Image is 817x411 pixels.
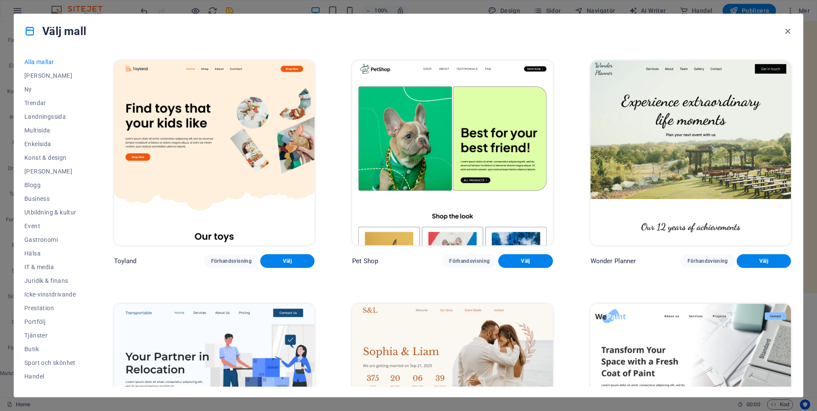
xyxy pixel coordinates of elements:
[688,258,728,264] span: Förhandsvisning
[24,342,76,356] button: Butik
[24,192,76,205] button: Business
[24,356,76,370] button: Sport och skönhet
[24,329,76,342] button: Tjänster
[24,72,76,79] span: [PERSON_NAME]
[744,258,784,264] span: Välj
[24,264,76,270] span: IT & media
[24,288,76,301] button: Icke-vinstdrivande
[211,258,252,264] span: Förhandsvisning
[24,96,76,110] button: Trendar
[352,257,378,265] p: Pet Shop
[24,182,76,188] span: Blogg
[498,254,553,268] button: Välj
[24,359,76,366] span: Sport och skönhet
[24,154,76,161] span: Konst & design
[24,110,76,123] button: Landningssida
[24,315,76,329] button: Portfölj
[24,291,76,298] span: Icke-vinstdrivande
[681,254,735,268] button: Förhandsvisning
[24,370,76,383] button: Handel
[737,254,791,268] button: Välj
[352,61,553,246] img: Pet Shop
[24,82,76,96] button: Ny
[24,233,76,247] button: Gastronomi
[24,260,76,274] button: IT & media
[24,69,76,82] button: [PERSON_NAME]
[24,59,76,65] span: Alla mallar
[505,258,546,264] span: Välj
[24,86,76,93] span: Ny
[24,247,76,260] button: Hälsa
[24,123,76,137] button: Multisida
[24,113,76,120] span: Landningssida
[204,254,259,268] button: Förhandsvisning
[24,277,76,284] span: Juridik & finans
[114,61,314,246] img: Toyland
[24,178,76,192] button: Blogg
[24,195,76,202] span: Business
[24,250,76,257] span: Hälsa
[24,127,76,134] span: Multisida
[24,164,76,178] button: [PERSON_NAME]
[24,205,76,219] button: Utbildning & kultur
[24,137,76,151] button: Enkelsida
[24,223,76,229] span: Event
[114,257,137,265] p: Toyland
[442,254,497,268] button: Förhandsvisning
[24,236,76,243] span: Gastronomi
[24,100,76,106] span: Trendar
[24,373,76,380] span: Handel
[24,209,76,216] span: Utbildning & kultur
[260,254,314,268] button: Välj
[24,55,76,69] button: Alla mallar
[24,383,76,397] button: Resor
[24,168,76,175] span: [PERSON_NAME]
[24,141,76,147] span: Enkelsida
[24,332,76,339] span: Tjänster
[24,274,76,288] button: Juridik & finans
[24,301,76,315] button: Prestation
[24,346,76,352] span: Butik
[591,257,636,265] p: Wonder Planner
[449,258,490,264] span: Förhandsvisning
[267,258,308,264] span: Välj
[24,24,86,38] h4: Välj mall
[24,219,76,233] button: Event
[24,318,76,325] span: Portfölj
[24,151,76,164] button: Konst & design
[591,61,791,246] img: Wonder Planner
[24,305,76,311] span: Prestation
